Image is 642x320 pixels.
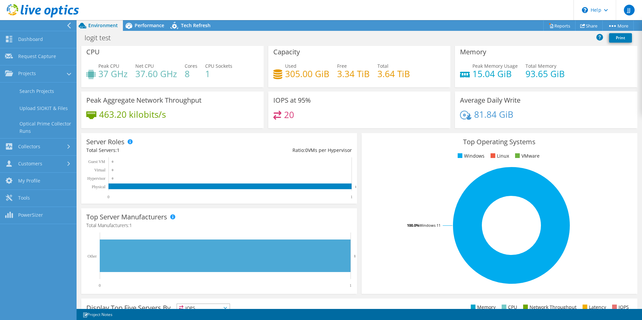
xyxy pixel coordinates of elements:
[624,5,635,15] span: JJ
[86,138,125,146] h3: Server Roles
[350,283,352,288] text: 1
[460,48,486,56] h3: Memory
[581,304,606,311] li: Latency
[582,7,588,13] svg: \n
[99,111,166,118] h4: 463.20 kilobits/s
[185,70,197,77] h4: 8
[472,70,518,77] h4: 15.04 GiB
[185,63,197,69] span: Cores
[205,63,232,69] span: CPU Sockets
[86,222,352,229] h4: Total Manufacturers:
[521,304,577,311] li: Network Throughput
[351,195,353,199] text: 1
[82,34,121,42] h1: logit test
[419,223,441,228] tspan: Windows 11
[177,304,230,312] span: IOPS
[129,222,132,228] span: 1
[367,138,632,146] h3: Top Operating Systems
[86,147,219,154] div: Total Servers:
[181,22,211,29] span: Tech Refresh
[525,70,565,77] h4: 93.65 GiB
[285,70,329,77] h4: 305.00 GiB
[88,254,97,259] text: Other
[86,48,100,56] h3: CPU
[112,168,113,172] text: 0
[88,159,105,164] text: Guest VM
[86,213,167,221] h3: Top Server Manufacturers
[543,20,576,31] a: Reports
[78,310,117,319] a: Project Notes
[460,97,520,104] h3: Average Daily Write
[500,304,517,311] li: CPU
[377,70,410,77] h4: 3.64 TiB
[525,63,556,69] span: Total Memory
[88,22,118,29] span: Environment
[609,33,632,43] a: Print
[469,304,496,311] li: Memory
[610,304,629,311] li: IOPS
[135,63,154,69] span: Net CPU
[273,48,300,56] h3: Capacity
[92,184,105,189] text: Physical
[99,283,101,288] text: 0
[456,152,485,160] li: Windows
[474,111,513,118] h4: 81.84 GiB
[135,70,177,77] h4: 37.60 GHz
[112,177,113,180] text: 0
[377,63,388,69] span: Total
[219,147,352,154] div: Ratio: VMs per Hypervisor
[135,22,164,29] span: Performance
[305,147,308,153] span: 0
[98,63,119,69] span: Peak CPU
[273,97,311,104] h3: IOPS at 95%
[284,111,294,118] h4: 20
[575,20,603,31] a: Share
[112,160,113,163] text: 0
[472,63,518,69] span: Peak Memory Usage
[86,97,201,104] h3: Peak Aggregate Network Throughput
[489,152,509,160] li: Linux
[285,63,296,69] span: Used
[337,63,347,69] span: Free
[513,152,540,160] li: VMware
[355,185,357,189] text: 1
[94,168,106,172] text: Virtual
[602,20,634,31] a: More
[337,70,370,77] h4: 3.34 TiB
[98,70,128,77] h4: 37 GHz
[87,176,105,181] text: Hypervisor
[117,147,120,153] span: 1
[205,70,232,77] h4: 1
[354,254,356,258] text: 1
[407,223,419,228] tspan: 100.0%
[107,195,109,199] text: 0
